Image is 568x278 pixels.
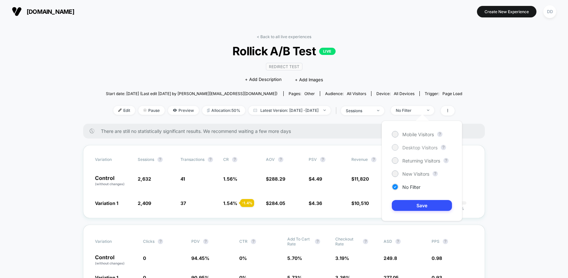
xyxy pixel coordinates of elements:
[180,157,204,162] span: Transactions
[325,91,366,96] div: Audience:
[143,239,154,244] span: Clicks
[363,239,368,244] button: ?
[95,255,136,266] p: Control
[295,77,323,82] span: + Add Images
[402,158,440,164] span: Returning Visitors
[269,176,285,182] span: 288.29
[278,157,283,162] button: ?
[395,239,401,244] button: ?
[443,239,448,244] button: ?
[392,200,452,211] button: Save
[346,108,372,113] div: sessions
[223,200,237,206] span: 1.54 %
[180,176,185,182] span: 41
[95,175,131,187] p: Control
[287,237,312,246] span: Add To Cart Rate
[191,255,209,261] span: 94.45 %
[12,7,22,16] img: Visually logo
[266,63,302,70] span: Redirect Test
[143,255,146,261] span: 0
[437,132,442,137] button: ?
[312,176,322,182] span: 4.49
[334,106,341,115] span: |
[441,145,446,150] button: ?
[319,48,336,55] p: LIVE
[101,128,472,134] span: There are still no statistically significant results. We recommend waiting a few more days
[10,6,76,17] button: [DOMAIN_NAME]
[287,255,302,261] span: 5.70 %
[232,157,237,162] button: ?
[402,184,420,190] span: No Filter
[309,200,322,206] span: $
[304,91,315,96] span: other
[158,239,163,244] button: ?
[320,157,325,162] button: ?
[239,255,247,261] span: 0 %
[191,239,200,244] span: PDV
[402,132,434,137] span: Mobile Visitors
[442,91,462,96] span: Page Load
[95,261,125,265] span: (without changes)
[335,255,349,261] span: 3.19 %
[312,200,322,206] span: 4.36
[347,91,366,96] span: All Visitors
[203,239,208,244] button: ?
[427,110,429,111] img: end
[477,6,536,17] button: Create New Experience
[269,200,285,206] span: 284.05
[168,106,199,115] span: Preview
[335,237,360,246] span: Checkout Rate
[432,255,442,261] span: 0.98
[354,200,369,206] span: 10,510
[351,200,369,206] span: $
[245,76,282,83] span: + Add Description
[443,158,449,163] button: ?
[202,106,245,115] span: Allocation: 50%
[95,200,118,206] span: Variation 1
[432,239,439,244] span: PPS
[251,239,256,244] button: ?
[27,8,74,15] span: [DOMAIN_NAME]
[138,157,154,162] span: Sessions
[266,176,285,182] span: $
[143,109,147,112] img: end
[113,106,135,115] span: Edit
[402,145,438,150] span: Desktop Visitors
[351,157,368,162] span: Revenue
[208,157,213,162] button: ?
[394,91,414,96] span: all devices
[289,91,315,96] div: Pages:
[138,106,165,115] span: Pause
[248,106,331,115] span: Latest Version: [DATE] - [DATE]
[309,176,322,182] span: $
[351,176,369,182] span: $
[223,176,237,182] span: 1.56 %
[266,200,285,206] span: $
[541,5,558,18] button: DD
[95,157,131,162] span: Variation
[396,108,422,113] div: No Filter
[124,44,444,58] span: Rollick A/B Test
[223,157,229,162] span: CR
[371,157,376,162] button: ?
[253,109,257,112] img: calendar
[180,200,186,206] span: 37
[433,171,438,176] button: ?
[384,239,392,244] span: ASD
[138,200,151,206] span: 2,409
[384,255,397,261] span: 249.8
[266,157,275,162] span: AOV
[240,199,254,207] div: - 1.4 %
[239,239,248,244] span: CTR
[95,182,125,186] span: (without changes)
[207,109,210,112] img: rebalance
[138,176,151,182] span: 2,632
[543,5,556,18] div: DD
[371,91,419,96] span: Device:
[354,176,369,182] span: 11,820
[106,91,277,96] span: Start date: [DATE] (Last edit [DATE] by [PERSON_NAME][EMAIL_ADDRESS][DOMAIN_NAME])
[309,157,317,162] span: PSV
[315,239,320,244] button: ?
[95,237,131,246] span: Variation
[402,171,429,177] span: New Visitors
